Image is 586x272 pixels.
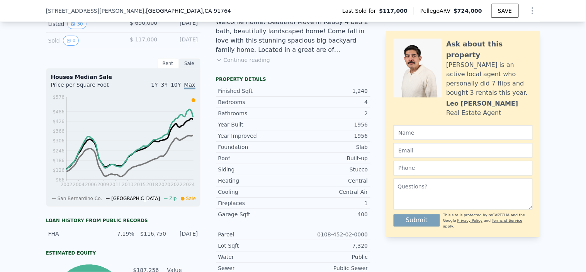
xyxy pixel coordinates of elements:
[218,87,293,95] div: Finished Sqft
[491,4,518,18] button: SAVE
[447,60,533,98] div: [PERSON_NAME] is an active local agent who personally did 7 flips and bought 3 rentals this year.
[447,99,518,108] div: Leo [PERSON_NAME]
[457,219,482,223] a: Privacy Policy
[218,109,293,117] div: Bathrooms
[218,132,293,140] div: Year Improved
[48,36,117,46] div: Sold
[293,121,368,128] div: 1956
[169,196,177,202] span: Zip
[218,121,293,128] div: Year Built
[443,213,532,229] div: This site is protected by reCAPTCHA and the Google and apply.
[492,219,523,223] a: Terms of Service
[48,230,103,238] div: FHA
[130,20,157,26] span: $ 690,000
[183,182,195,188] tspan: 2024
[97,182,109,188] tspan: 2009
[46,217,200,224] div: Loan history from public records
[171,82,181,88] span: 10Y
[56,178,65,183] tspan: $66
[111,196,160,202] span: [GEOGRAPHIC_DATA]
[293,188,368,196] div: Central Air
[53,139,65,144] tspan: $306
[293,253,368,261] div: Public
[293,109,368,117] div: 2
[218,264,293,272] div: Sewer
[293,199,368,207] div: 1
[146,182,158,188] tspan: 2018
[51,73,195,81] div: Houses Median Sale
[171,182,183,188] tspan: 2022
[394,125,533,140] input: Name
[164,19,198,29] div: [DATE]
[293,132,368,140] div: 1956
[293,98,368,106] div: 4
[218,188,293,196] div: Cooling
[63,36,79,46] button: View historical data
[46,7,144,15] span: [STREET_ADDRESS][PERSON_NAME]
[161,82,168,88] span: 3Y
[218,177,293,185] div: Heating
[293,210,368,218] div: 400
[158,182,170,188] tspan: 2020
[58,196,102,202] span: San Bernardino Co.
[447,108,502,118] div: Real Estate Agent
[53,119,65,124] tspan: $426
[293,231,368,238] div: 0108-452-02-0000
[134,182,146,188] tspan: 2015
[293,264,368,272] div: Public Sewer
[342,7,379,15] span: Last Sold for
[216,76,370,82] div: Property details
[67,19,86,29] button: View historical data
[157,58,179,68] div: Rent
[218,242,293,250] div: Lot Sqft
[109,182,121,188] tspan: 2011
[53,168,65,173] tspan: $126
[73,182,85,188] tspan: 2004
[60,182,72,188] tspan: 2002
[51,81,123,93] div: Price per Square Foot
[85,182,97,188] tspan: 2006
[53,158,65,163] tspan: $186
[218,253,293,261] div: Water
[447,39,533,60] div: Ask about this property
[293,166,368,173] div: Stucco
[218,199,293,207] div: Fireplaces
[48,19,117,29] div: Listed
[151,82,158,88] span: 1Y
[293,154,368,162] div: Built-up
[139,230,166,238] div: $116,750
[216,17,370,55] div: Welcome home! Beautiful Move in Ready 4 bed 2 bath, beautifully landscaped home! Come fall in lov...
[218,154,293,162] div: Roof
[218,210,293,218] div: Garage Sqft
[216,56,270,64] button: Continue reading
[46,250,200,256] div: Estimated Equity
[184,82,195,89] span: Max
[107,230,134,238] div: 7.19%
[122,182,134,188] tspan: 2013
[379,7,408,15] span: $117,000
[525,3,540,19] button: Show Options
[218,166,293,173] div: Siding
[454,8,482,14] span: $724,000
[144,7,231,15] span: , [GEOGRAPHIC_DATA]
[53,94,65,100] tspan: $576
[293,87,368,95] div: 1,240
[394,143,533,158] input: Email
[53,129,65,134] tspan: $366
[293,242,368,250] div: 7,320
[171,230,198,238] div: [DATE]
[293,177,368,185] div: Central
[53,109,65,115] tspan: $486
[186,196,196,202] span: Sale
[394,161,533,176] input: Phone
[420,7,454,15] span: Pellego ARV
[218,231,293,238] div: Parcel
[130,36,157,43] span: $ 117,000
[53,148,65,154] tspan: $246
[218,143,293,151] div: Foundation
[179,58,200,68] div: Sale
[164,36,198,46] div: [DATE]
[293,143,368,151] div: Slab
[394,214,440,227] button: Submit
[203,8,231,14] span: , CA 91764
